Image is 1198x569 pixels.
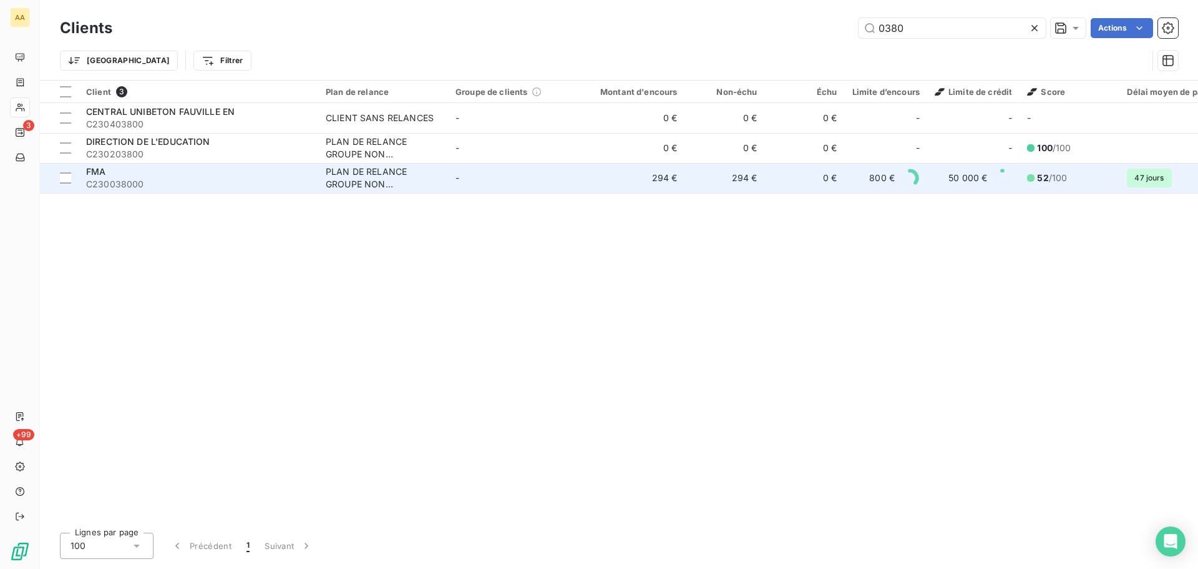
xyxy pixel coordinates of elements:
[1027,87,1065,97] span: Score
[455,87,528,97] span: Groupe de clients
[1127,169,1171,187] span: 47 jours
[10,542,30,562] img: Logo LeanPay
[86,136,210,147] span: DIRECTION DE L'EDUCATION
[455,172,459,183] span: -
[852,87,920,97] div: Limite d’encours
[578,103,685,133] td: 0 €
[685,133,765,163] td: 0 €
[578,163,685,193] td: 294 €
[86,87,111,97] span: Client
[193,51,251,71] button: Filtrer
[455,112,459,123] span: -
[86,148,311,161] span: C230203800
[13,429,34,440] span: +99
[578,133,685,163] td: 0 €
[765,133,845,163] td: 0 €
[1008,142,1012,154] span: -
[869,172,895,184] span: 800 €
[916,142,920,154] span: -
[1091,18,1153,38] button: Actions
[86,166,105,177] span: FMA
[60,17,112,39] h3: Clients
[772,87,837,97] div: Échu
[693,87,757,97] div: Non-échu
[1037,172,1048,183] span: 52
[71,540,85,552] span: 100
[1037,142,1071,154] span: /100
[916,112,920,124] span: -
[685,103,765,133] td: 0 €
[86,118,311,131] span: C230403800
[1156,527,1186,557] div: Open Intercom Messenger
[239,533,257,559] button: 1
[23,120,34,131] span: 3
[326,112,434,124] div: CLIENT SANS RELANCES
[1037,142,1052,153] span: 100
[948,172,987,184] span: 50 000 €
[60,51,178,71] button: [GEOGRAPHIC_DATA]
[859,18,1046,38] input: Rechercher
[1008,112,1012,124] span: -
[455,142,459,153] span: -
[86,106,235,117] span: CENTRAL UNIBETON FAUVILLE EN
[257,533,320,559] button: Suivant
[585,87,678,97] div: Montant d'encours
[326,136,441,161] div: PLAN DE RELANCE GROUPE NON AUTOMATIQUE
[765,163,845,193] td: 0 €
[163,533,239,559] button: Précédent
[685,163,765,193] td: 294 €
[1037,172,1067,184] span: /100
[116,86,127,97] span: 3
[1027,112,1031,123] span: -
[246,540,250,552] span: 1
[765,103,845,133] td: 0 €
[326,87,441,97] div: Plan de relance
[326,166,441,190] div: PLAN DE RELANCE GROUPE NON AUTOMATIQUE
[86,178,311,190] span: C230038000
[10,7,30,27] div: AA
[935,87,1012,97] span: Limite de crédit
